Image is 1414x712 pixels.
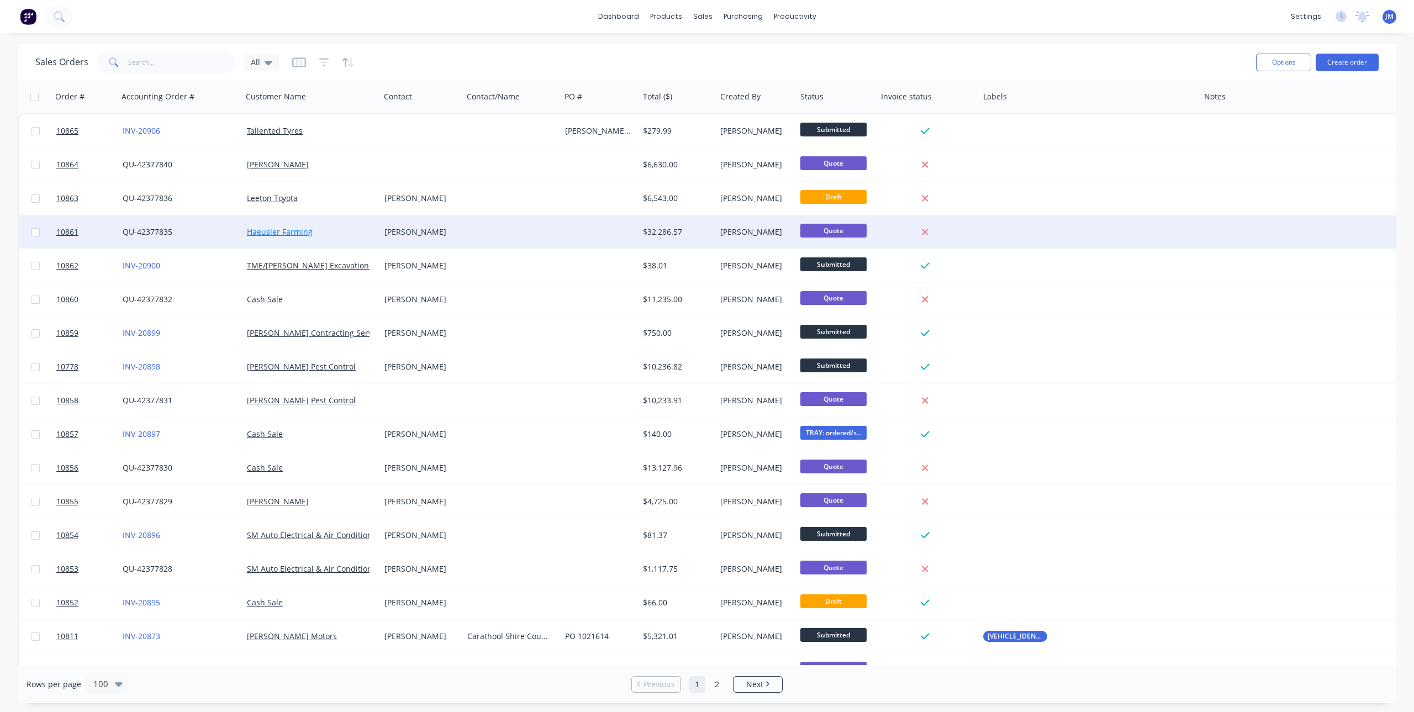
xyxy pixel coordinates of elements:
div: [PERSON_NAME] [720,361,788,372]
span: Rows per page [27,679,81,690]
a: QU-42377831 [123,395,172,405]
span: Submitted [800,257,867,271]
a: 10859 [56,317,123,350]
div: [PERSON_NAME] [720,294,788,305]
span: Quote [800,493,867,507]
div: settings [1285,8,1327,25]
div: $11,249.00 [643,664,708,676]
div: $279.99 [643,125,708,136]
a: Page 1 is your current page [689,676,705,693]
div: $66.00 [643,597,708,608]
div: [PERSON_NAME] [720,563,788,574]
a: INV-20900 [123,260,160,271]
div: $4,725.00 [643,496,708,507]
span: Next [746,679,763,690]
div: [PERSON_NAME] [384,597,455,608]
div: [PERSON_NAME] [720,597,788,608]
div: [PERSON_NAME] [720,496,788,507]
div: $32,286.57 [643,226,708,238]
div: [PERSON_NAME] [DATE] [565,125,631,136]
div: [PERSON_NAME] [384,328,455,339]
a: 10778 [56,350,123,383]
a: INV-20898 [123,361,160,372]
div: [PERSON_NAME] [720,664,788,676]
span: 10852 [56,597,78,608]
a: Next page [734,679,782,690]
a: 10855 [56,485,123,518]
a: [PERSON_NAME] Motors [247,631,337,641]
div: Contact [384,91,412,102]
span: 10865 [56,125,78,136]
div: [PERSON_NAME] [720,328,788,339]
span: Quote [800,224,867,238]
div: sales [688,8,718,25]
span: 10864 [56,159,78,170]
span: 10854 [56,530,78,541]
span: Quote [800,460,867,473]
a: Cash Sale [247,664,283,675]
a: 10852 [56,586,123,619]
div: [PERSON_NAME] [720,226,788,238]
div: [PERSON_NAME] [384,226,455,238]
a: Cash Sale [247,462,283,473]
div: [PERSON_NAME] [384,664,455,676]
a: Previous page [632,679,680,690]
a: INV-20899 [123,328,160,338]
a: QU-42377830 [123,462,172,473]
a: QU-42377832 [123,294,172,304]
div: Labels [983,91,1007,102]
button: Create order [1316,54,1379,71]
a: Cash Sale [247,429,283,439]
div: Accounting Order # [122,91,194,102]
div: $10,233.91 [643,395,708,406]
span: 10858 [56,395,78,406]
span: 10860 [56,294,78,305]
a: [PERSON_NAME] [247,159,309,170]
a: INV-20906 [123,125,160,136]
ul: Pagination [627,676,787,693]
span: Submitted [800,325,867,339]
span: 10863 [56,193,78,204]
a: TME/[PERSON_NAME] Excavations [247,260,373,271]
div: [PERSON_NAME] [384,496,455,507]
a: [PERSON_NAME] Contracting Services [247,328,387,338]
div: [PERSON_NAME] [720,429,788,440]
a: 10864 [56,148,123,181]
span: 10851 [56,664,78,676]
span: 10778 [56,361,78,372]
span: 10859 [56,328,78,339]
a: 10857 [56,418,123,451]
div: [PERSON_NAME] [720,125,788,136]
a: SM Auto Electrical & Air Conditioning [247,563,384,574]
span: Previous [643,679,675,690]
div: Status [800,91,824,102]
input: Search... [128,51,236,73]
span: 10853 [56,563,78,574]
div: $5,321.01 [643,631,708,642]
a: Leeton Toyota [247,193,298,203]
div: Notes [1204,91,1226,102]
a: QU-42377828 [123,563,172,574]
a: 10858 [56,384,123,417]
a: QU-42377836 [123,193,172,203]
div: [PERSON_NAME] [720,159,788,170]
a: Haeusler Farming [247,226,313,237]
a: QU-42377840 [123,159,172,170]
span: TRAY: ordered/s... [800,426,867,440]
span: Submitted [800,123,867,136]
span: 10855 [56,496,78,507]
a: INV-20895 [123,597,160,608]
div: [PERSON_NAME] [384,530,455,541]
div: Carathool Shire Council [467,631,552,642]
span: 10861 [56,226,78,238]
span: 10862 [56,260,78,271]
div: [PERSON_NAME] [720,462,788,473]
a: 10860 [56,283,123,316]
div: [PERSON_NAME] [720,260,788,271]
a: QU-42377835 [123,226,172,237]
div: $6,630.00 [643,159,708,170]
div: $6,543.00 [643,193,708,204]
a: 10853 [56,552,123,586]
div: [PERSON_NAME] [384,462,455,473]
a: 10854 [56,519,123,552]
